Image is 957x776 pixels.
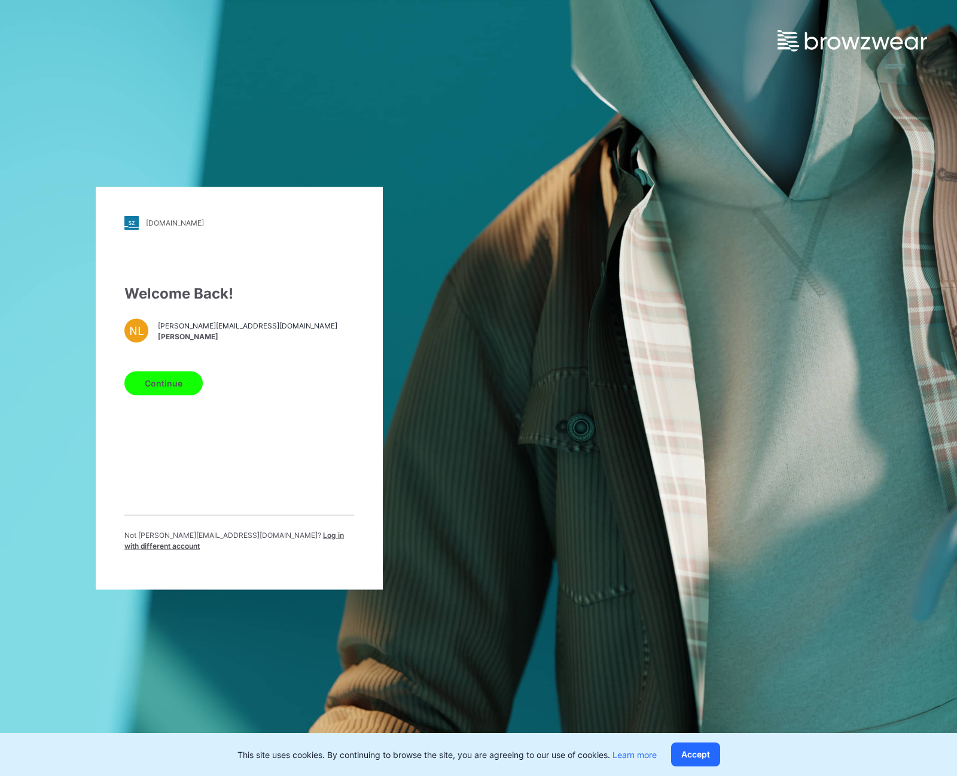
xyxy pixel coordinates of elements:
div: Welcome Back! [124,282,354,304]
span: [PERSON_NAME] [158,331,337,342]
button: Accept [671,742,720,766]
p: This site uses cookies. By continuing to browse the site, you are agreeing to our use of cookies. [237,748,657,761]
button: Continue [124,371,203,395]
span: [PERSON_NAME][EMAIL_ADDRESS][DOMAIN_NAME] [158,321,337,331]
div: [DOMAIN_NAME] [146,218,204,227]
p: Not [PERSON_NAME][EMAIL_ADDRESS][DOMAIN_NAME] ? [124,529,354,551]
a: [DOMAIN_NAME] [124,215,354,230]
img: stylezone-logo.562084cfcfab977791bfbf7441f1a819.svg [124,215,139,230]
img: browzwear-logo.e42bd6dac1945053ebaf764b6aa21510.svg [778,30,927,51]
a: Learn more [612,750,657,760]
div: NL [124,318,148,342]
